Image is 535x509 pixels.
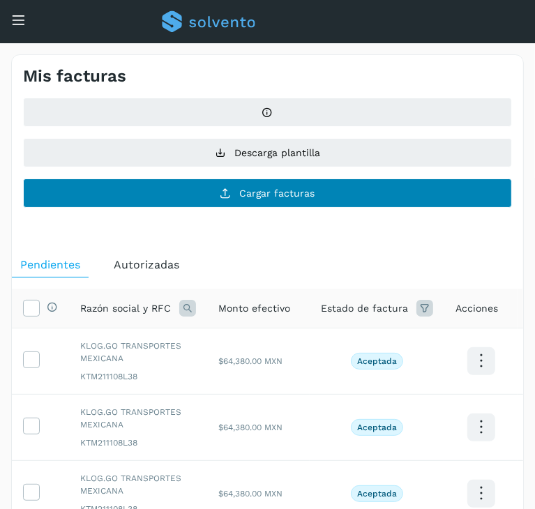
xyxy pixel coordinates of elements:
span: Estado de factura [321,301,408,316]
span: KTM211108L38 [80,370,196,383]
span: $64,380.00 MXN [218,489,282,499]
span: Razón social y RFC [80,301,171,316]
span: Pendientes [20,258,80,271]
span: Acciones [455,301,498,316]
h4: Mis facturas [23,66,126,86]
span: Cargar facturas [240,188,315,198]
span: Monto efectivo [218,301,290,316]
span: KLOG.GO TRANSPORTES MEXICANA [80,472,196,497]
span: KLOG.GO TRANSPORTES MEXICANA [80,340,196,365]
span: $64,380.00 MXN [218,423,282,432]
p: Aceptada [357,356,397,366]
p: Aceptada [357,489,397,499]
span: Autorizadas [114,258,179,271]
span: $64,380.00 MXN [218,356,282,366]
span: Descarga plantilla [234,148,320,158]
span: KTM211108L38 [80,436,196,449]
span: KLOG.GO TRANSPORTES MEXICANA [80,406,196,431]
button: Cargar facturas [23,178,512,208]
p: Aceptada [357,423,397,432]
button: Descarga plantilla [23,138,512,167]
